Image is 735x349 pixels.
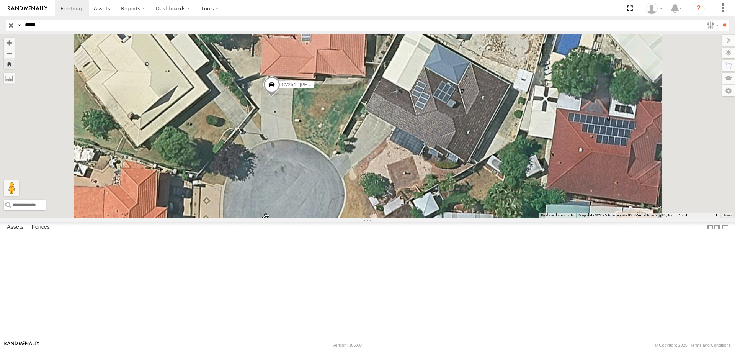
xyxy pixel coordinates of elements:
[4,180,19,196] button: Drag Pegman onto the map to open Street View
[16,20,22,31] label: Search Query
[8,6,47,11] img: rand-logo.svg
[541,213,574,218] button: Keyboard shortcuts
[679,213,686,217] span: 5 m
[690,343,731,347] a: Terms and Conditions
[4,341,39,349] a: Visit our Website
[643,3,665,14] div: Hayley Petersen
[4,48,15,59] button: Zoom out
[655,343,731,347] div: © Copyright 2025 -
[4,59,15,69] button: Zoom Home
[714,222,721,233] label: Dock Summary Table to the Right
[706,222,714,233] label: Dock Summary Table to the Left
[693,2,705,15] i: ?
[28,222,54,233] label: Fences
[282,82,338,87] span: CV254 - [PERSON_NAME]
[724,213,732,216] a: Terms (opens in new tab)
[722,222,729,233] label: Hide Summary Table
[333,343,362,347] div: Version: 306.00
[677,213,720,218] button: Map scale: 5 m per 79 pixels
[4,38,15,48] button: Zoom in
[578,213,675,217] span: Map data ©2025 Imagery ©2025 Vexcel Imaging US, Inc.
[4,73,15,84] label: Measure
[3,222,27,233] label: Assets
[704,20,720,31] label: Search Filter Options
[722,85,735,96] label: Map Settings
